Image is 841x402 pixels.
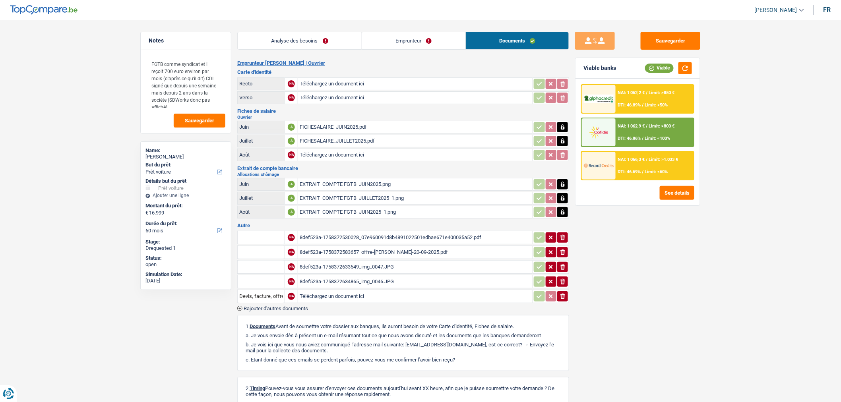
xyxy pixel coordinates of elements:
[238,32,362,49] a: Analyse des besoins
[10,5,78,15] img: TopCompare Logo
[584,158,613,173] img: Record Credits
[649,157,678,162] span: Limit: >1.033 €
[755,7,797,14] span: [PERSON_NAME]
[748,4,804,17] a: [PERSON_NAME]
[145,193,226,198] div: Ajouter une ligne
[583,65,616,72] div: Viable banks
[239,181,283,187] div: Juin
[246,357,561,363] p: c. Etant donné que ces emails se perdent parfois, pouvez-vous me confirmer l’avoir bien reçu?
[618,157,645,162] span: NAI: 1 066,3 €
[584,125,613,139] img: Cofidis
[145,147,226,154] div: Name:
[145,255,226,261] div: Status:
[237,60,569,66] h2: Emprunteur [PERSON_NAME] | Ouvrier
[185,118,214,123] span: Sauvegarder
[145,245,226,251] div: Drequested 1
[649,124,675,129] span: Limit: >800 €
[145,154,226,160] div: [PERSON_NAME]
[618,169,641,174] span: DTI: 46.69%
[246,323,561,329] p: 1. Avant de soumettre votre dossier aux banques, ils auront besoin de votre Carte d'identité, Fic...
[300,192,531,204] div: EXTRAIT_COMPTE FGTB_JUILLET2025_1.png
[237,166,569,171] h3: Extrait de compte bancaire
[244,306,308,311] span: Rajouter d'autres documents
[288,94,295,101] div: NA
[300,135,531,147] div: FICHESALAIRE_JUILLET2025.pdf
[288,234,295,241] div: NA
[237,115,569,120] h2: Ouvrier
[618,102,641,108] span: DTI: 46.89%
[618,124,645,129] span: NAI: 1 062,9 €
[288,263,295,271] div: NA
[237,172,569,177] h2: Allocations chômage
[174,114,225,128] button: Sauvegarder
[649,90,675,95] span: Limit: >850 €
[824,6,831,14] div: fr
[300,276,531,288] div: 8def523a-1758372634865_img_0046.JPG
[149,37,223,44] h5: Notes
[288,124,295,131] div: A
[466,32,569,49] a: Documents
[288,137,295,145] div: A
[288,181,295,188] div: A
[145,203,225,209] label: Montant du prêt:
[246,332,561,338] p: a. Je vous envoie dès à présent un e-mail résumant tout ce que nous avons discuté et les doc...
[646,157,648,162] span: /
[300,261,531,273] div: 8def523a-1758372633549_img_0047.JPG
[300,206,531,218] div: EXTRAIT_COMPTE FGTB_JUIN2025_1.png
[288,195,295,202] div: A
[642,102,644,108] span: /
[288,209,295,216] div: A
[642,136,644,141] span: /
[250,385,265,391] span: Timing
[362,32,465,49] a: Emprunteur
[660,186,694,200] button: See details
[645,169,668,174] span: Limit: <60%
[645,64,674,72] div: Viable
[300,246,531,258] div: 8def523a-1758372583657_offre-[PERSON_NAME]-20-09-2025.pdf
[237,306,308,311] button: Rajouter d'autres documents
[145,239,226,245] div: Stage:
[239,124,283,130] div: Juin
[288,249,295,256] div: NA
[250,323,275,329] span: Documents
[145,210,148,216] span: €
[237,223,569,228] h3: Autre
[239,81,283,87] div: Recto
[288,278,295,285] div: NA
[642,169,644,174] span: /
[300,178,531,190] div: EXTRAIT_COMPTE FGTB_JUIN2025.png
[300,232,531,244] div: 8def523a-1758372530028_07e960091d8b4891022501edbae671e400035a52.pdf
[288,293,295,300] div: NA
[618,136,641,141] span: DTI: 46.86%
[145,220,225,227] label: Durée du prêt:
[145,178,226,184] div: Détails but du prêt
[618,90,645,95] span: NAI: 1 062,2 €
[145,261,226,268] div: open
[641,32,700,50] button: Sauvegarder
[145,162,225,168] label: But du prêt:
[645,136,670,141] span: Limit: <100%
[645,102,668,108] span: Limit: <50%
[584,95,613,104] img: AlphaCredit
[239,152,283,158] div: Août
[288,80,295,87] div: NA
[239,195,283,201] div: Juillet
[246,385,561,397] p: 2. Pouvez-vous vous assurer d'envoyer ces documents aujourd'hui avant XX heure, afin que je puiss...
[239,95,283,100] div: Verso
[237,108,569,114] h3: Fiches de salaire
[237,70,569,75] h3: Carte d'identité
[246,342,561,354] p: b. Je vois ici que vous nous aviez communiqué l’adresse mail suivante: [EMAIL_ADDRESS][DOMAIN_NA...
[646,90,648,95] span: /
[288,151,295,158] div: NA
[239,209,283,215] div: Août
[145,278,226,284] div: [DATE]
[145,271,226,278] div: Simulation Date:
[239,138,283,144] div: Juillet
[646,124,648,129] span: /
[300,121,531,133] div: FICHESALAIRE_JUIN2025.pdf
